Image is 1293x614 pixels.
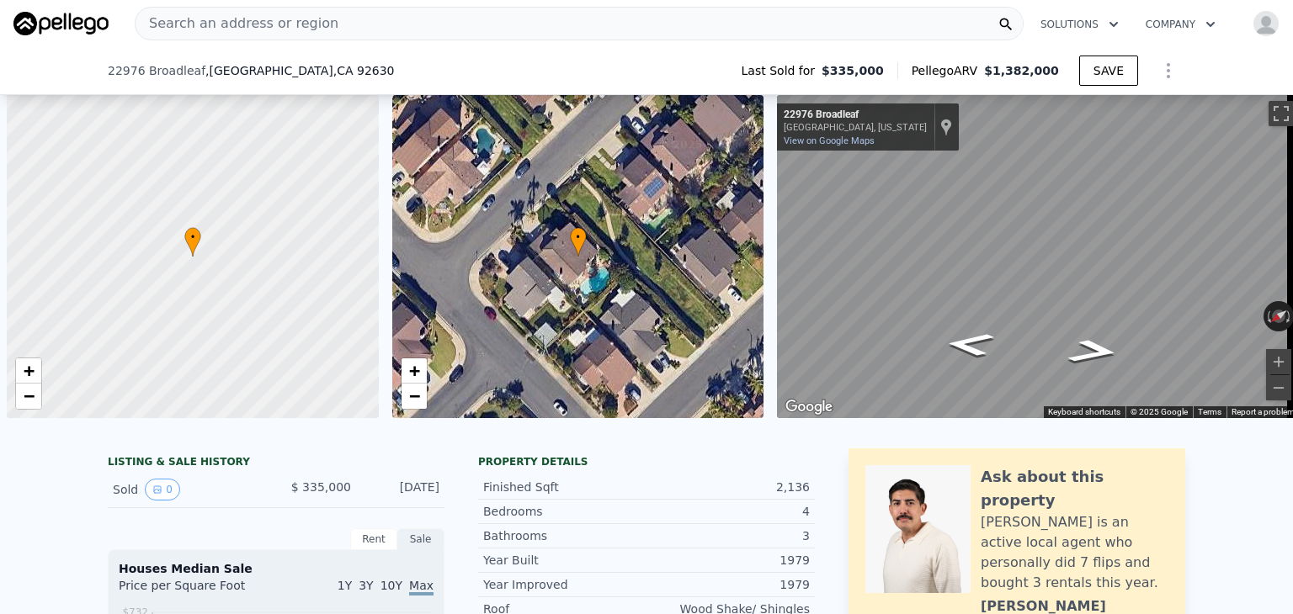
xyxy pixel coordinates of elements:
button: Company [1132,9,1229,40]
path: Go Southwest, Broadleaf [1046,333,1141,369]
div: LISTING & SALE HISTORY [108,455,444,472]
img: Google [781,396,837,418]
a: Zoom in [402,358,427,384]
span: + [408,360,419,381]
div: Year Improved [483,576,646,593]
div: [GEOGRAPHIC_DATA], [US_STATE] [784,122,927,133]
div: Finished Sqft [483,479,646,495]
span: © 2025 Google [1131,407,1188,416]
div: • [184,227,201,257]
a: Zoom out [402,384,427,409]
span: Max [409,579,434,595]
path: Go Northeast, Broadleaf [925,326,1015,362]
span: $ 335,000 [291,480,351,494]
button: Keyboard shortcuts [1048,406,1120,418]
div: Ask about this property [981,465,1168,512]
a: Show location on map [940,118,952,136]
span: + [24,360,35,381]
div: Sale [397,528,444,550]
button: View historical data [145,479,180,500]
span: • [570,230,587,245]
div: [DATE] [364,479,439,500]
div: Year Built [483,552,646,569]
div: Rent [350,528,397,550]
img: avatar [1253,10,1280,37]
button: Solutions [1027,9,1132,40]
button: SAVE [1079,56,1138,86]
div: 2,136 [646,479,810,495]
span: $335,000 [822,62,884,79]
span: , CA 92630 [333,64,395,77]
span: $1,382,000 [984,64,1059,77]
span: Last Sold for [742,62,822,79]
span: Pellego ARV [912,62,985,79]
div: [PERSON_NAME] is an active local agent who personally did 7 flips and bought 3 rentals this year. [981,512,1168,593]
span: • [184,230,201,245]
span: Search an address or region [136,13,338,34]
div: Sold [113,479,263,500]
span: − [24,385,35,406]
div: Bedrooms [483,503,646,520]
a: View on Google Maps [784,135,875,146]
div: 3 [646,527,810,544]
div: 1979 [646,576,810,593]
button: Rotate counterclockwise [1264,301,1273,331]
button: Zoom out [1266,375,1291,400]
div: • [570,227,587,257]
div: 22976 Broadleaf [784,109,927,122]
span: 22976 Broadleaf [108,62,205,79]
button: Show Options [1152,54,1185,87]
span: 10Y [380,579,402,592]
img: Pellego [13,12,109,35]
div: Property details [478,455,815,468]
span: , [GEOGRAPHIC_DATA] [205,62,394,79]
span: 3Y [359,579,373,592]
a: Zoom in [16,358,41,384]
div: Houses Median Sale [119,560,434,577]
a: Terms [1198,407,1221,416]
button: Zoom in [1266,349,1291,374]
div: Bathrooms [483,527,646,544]
div: Price per Square Foot [119,577,276,604]
div: 4 [646,503,810,520]
span: 1Y [338,579,352,592]
a: Zoom out [16,384,41,409]
div: 1979 [646,552,810,569]
a: Open this area in Google Maps (opens a new window) [781,396,837,418]
span: − [408,385,419,406]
